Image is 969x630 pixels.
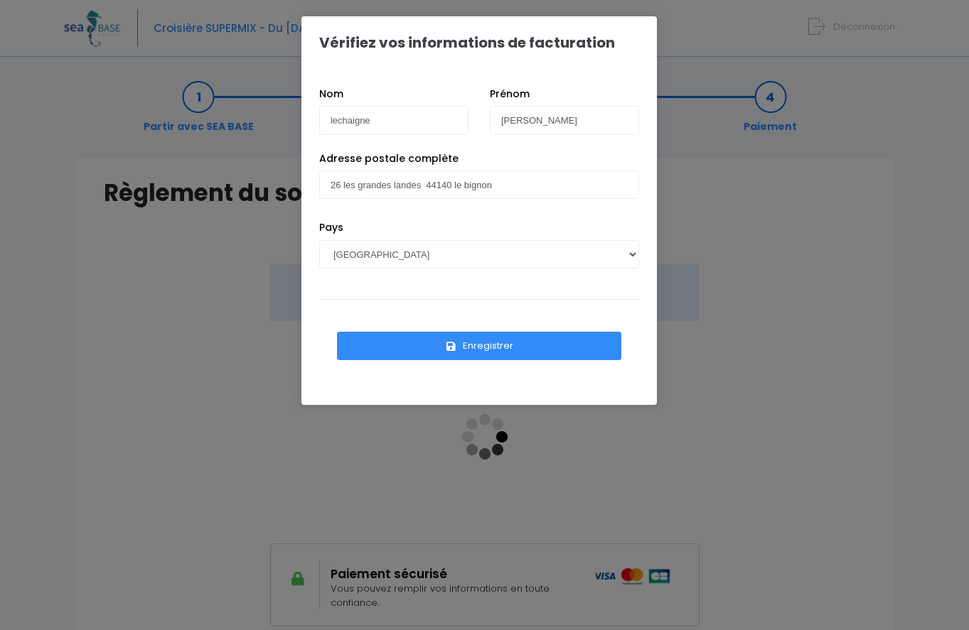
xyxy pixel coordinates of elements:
[337,332,621,360] button: Enregistrer
[490,87,530,102] label: Prénom
[319,151,459,166] label: Adresse postale complète
[319,220,343,235] label: Pays
[319,34,615,51] h1: Vérifiez vos informations de facturation
[319,87,343,102] label: Nom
